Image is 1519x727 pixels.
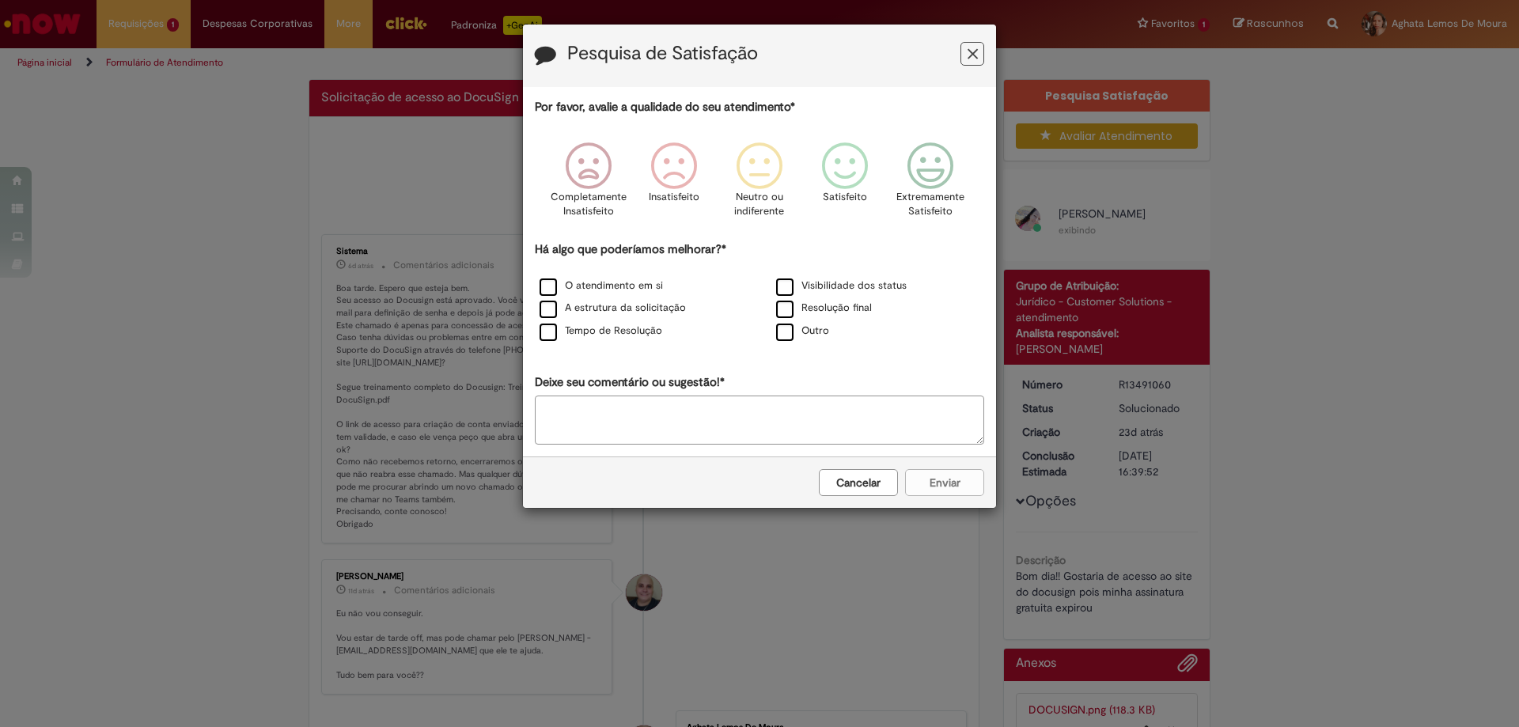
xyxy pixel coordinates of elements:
[805,131,885,239] div: Satisfeito
[567,44,758,64] label: Pesquisa de Satisfação
[540,324,662,339] label: Tempo de Resolução
[719,131,800,239] div: Neutro ou indiferente
[540,301,686,316] label: A estrutura da solicitação
[776,301,872,316] label: Resolução final
[819,469,898,496] button: Cancelar
[535,374,725,391] label: Deixe seu comentário ou sugestão!*
[535,99,795,115] label: Por favor, avalie a qualidade do seu atendimento*
[776,278,907,293] label: Visibilidade dos status
[551,190,627,219] p: Completamente Insatisfeito
[890,131,971,239] div: Extremamente Satisfeito
[535,241,984,343] div: Há algo que poderíamos melhorar?*
[540,278,663,293] label: O atendimento em si
[547,131,628,239] div: Completamente Insatisfeito
[776,324,829,339] label: Outro
[634,131,714,239] div: Insatisfeito
[896,190,964,219] p: Extremamente Satisfeito
[649,190,699,205] p: Insatisfeito
[823,190,867,205] p: Satisfeito
[731,190,788,219] p: Neutro ou indiferente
